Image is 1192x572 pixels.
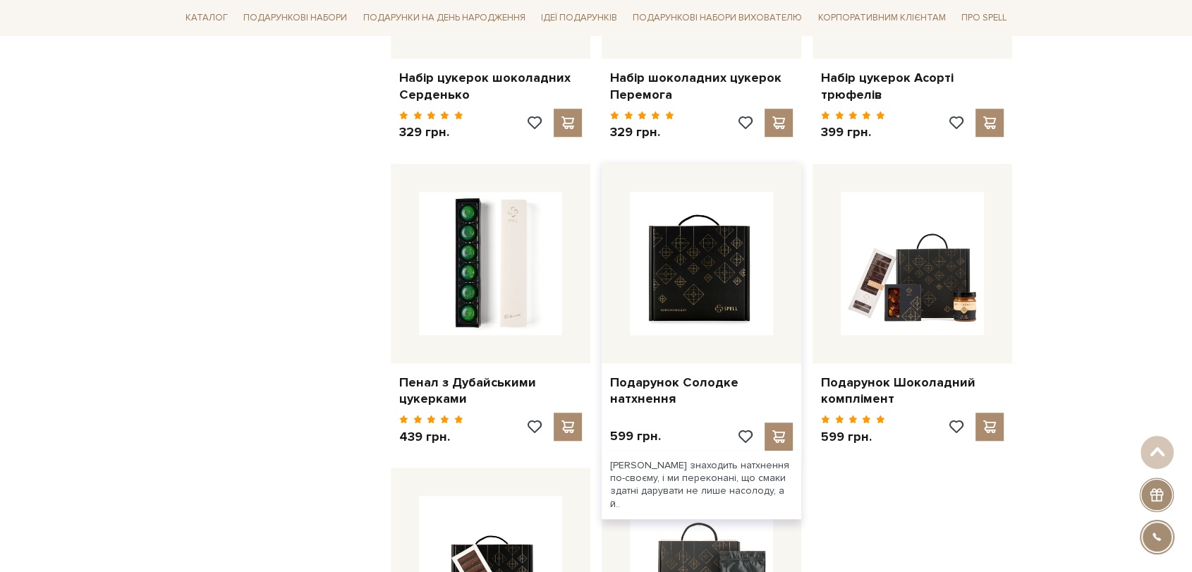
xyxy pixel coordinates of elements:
[627,6,808,30] a: Подарункові набори вихователю
[610,428,661,444] p: 599 грн.
[630,192,773,335] img: Подарунок Солодке натхнення
[399,70,582,103] a: Набір цукерок шоколадних Серденько
[610,375,793,408] a: Подарунок Солодке натхнення
[180,7,233,29] a: Каталог
[358,7,531,29] a: Подарунки на День народження
[821,124,885,140] p: 399 грн.
[610,124,674,140] p: 329 грн.
[821,375,1004,408] a: Подарунок Шоколадний комплімент
[821,429,885,445] p: 599 грн.
[813,6,951,30] a: Корпоративним клієнтам
[238,7,353,29] a: Подарункові набори
[535,7,623,29] a: Ідеї подарунків
[602,451,801,519] div: [PERSON_NAME] знаходить натхнення по-своєму, і ми переконані, що смаки здатні дарувати не лише на...
[399,375,582,408] a: Пенал з Дубайськими цукерками
[399,124,463,140] p: 329 грн.
[956,7,1012,29] a: Про Spell
[610,70,793,103] a: Набір шоколадних цукерок Перемога
[821,70,1004,103] a: Набір цукерок Асорті трюфелів
[399,429,463,445] p: 439 грн.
